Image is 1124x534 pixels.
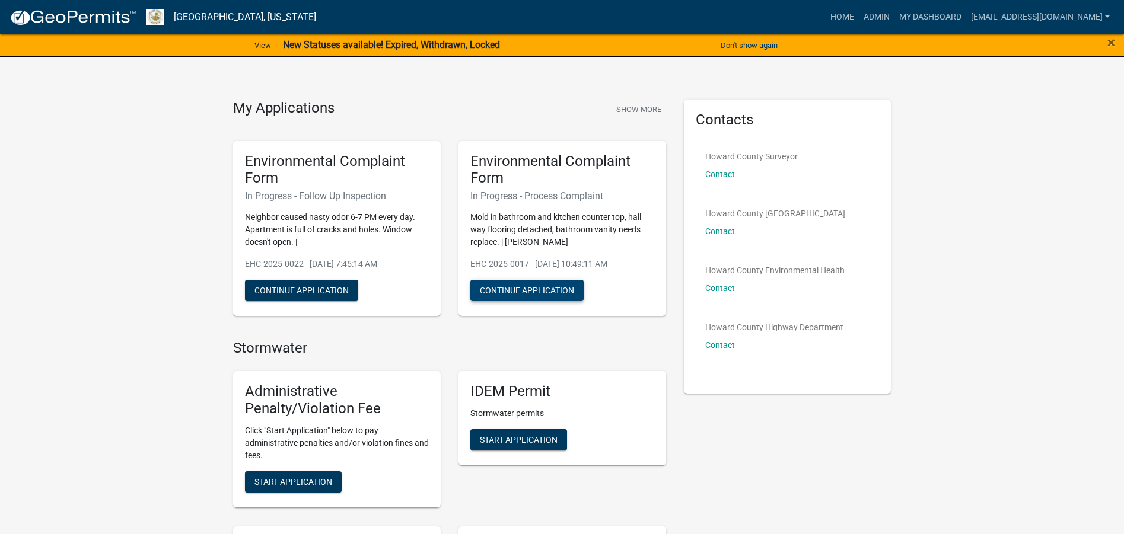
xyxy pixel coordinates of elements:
h5: Environmental Complaint Form [245,153,429,187]
a: [GEOGRAPHIC_DATA], [US_STATE] [174,7,316,27]
p: Stormwater permits [470,407,654,420]
p: Howard County Environmental Health [705,266,845,274]
button: Show More [612,100,666,119]
button: Start Application [245,471,342,493]
a: Contact [705,170,735,179]
p: EHC-2025-0022 - [DATE] 7:45:14 AM [245,258,429,270]
button: Close [1107,36,1115,50]
button: Start Application [470,429,567,450]
strong: New Statuses available! Expired, Withdrawn, Locked [283,39,500,50]
p: Howard County Highway Department [705,323,843,331]
h5: Contacts [696,111,880,129]
a: [EMAIL_ADDRESS][DOMAIN_NAME] [966,6,1115,28]
p: Mold in bathroom and kitchen counter top, hall way flooring detached, bathroom vanity needs repla... [470,211,654,248]
a: Contact [705,340,735,350]
button: Don't show again [716,36,782,55]
p: EHC-2025-0017 - [DATE] 10:49:11 AM [470,258,654,270]
a: Home [826,6,859,28]
a: View [250,36,276,55]
button: Continue Application [245,280,358,301]
p: Howard County [GEOGRAPHIC_DATA] [705,209,845,218]
a: Contact [705,226,735,236]
span: Start Application [254,477,332,486]
span: Start Application [480,434,558,444]
img: Howard County, Indiana [146,9,164,25]
p: Click "Start Application" below to pay administrative penalties and/or violation fines and fees. [245,424,429,462]
p: Neighbor caused nasty odor 6-7 PM every day. Apartment is full of cracks and holes. Window doesn'... [245,211,429,248]
h6: In Progress - Follow Up Inspection [245,190,429,202]
h5: Environmental Complaint Form [470,153,654,187]
button: Continue Application [470,280,584,301]
a: My Dashboard [894,6,966,28]
p: Howard County Surveyor [705,152,798,161]
h6: In Progress - Process Complaint [470,190,654,202]
h5: IDEM Permit [470,383,654,400]
a: Admin [859,6,894,28]
h5: Administrative Penalty/Violation Fee [245,383,429,417]
h4: My Applications [233,100,335,117]
span: × [1107,34,1115,51]
a: Contact [705,283,735,293]
h4: Stormwater [233,340,666,357]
